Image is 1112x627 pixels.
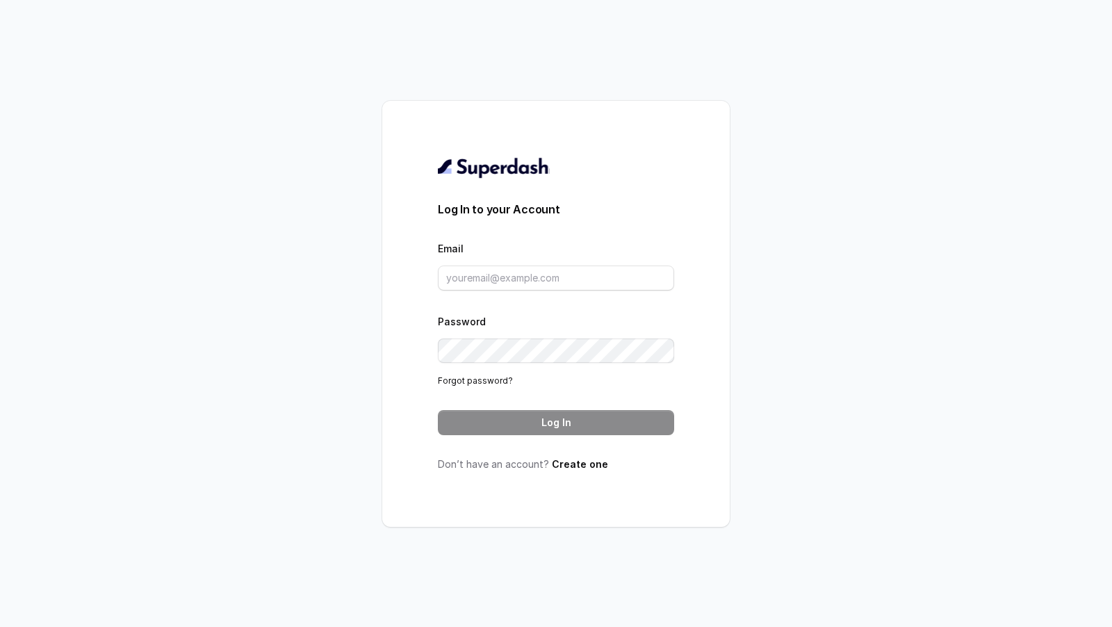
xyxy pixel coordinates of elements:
[438,156,550,179] img: light.svg
[438,457,674,471] p: Don’t have an account?
[438,201,674,218] h3: Log In to your Account
[438,243,464,254] label: Email
[438,410,674,435] button: Log In
[552,458,608,470] a: Create one
[438,316,486,327] label: Password
[438,266,674,291] input: youremail@example.com
[438,375,513,386] a: Forgot password?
